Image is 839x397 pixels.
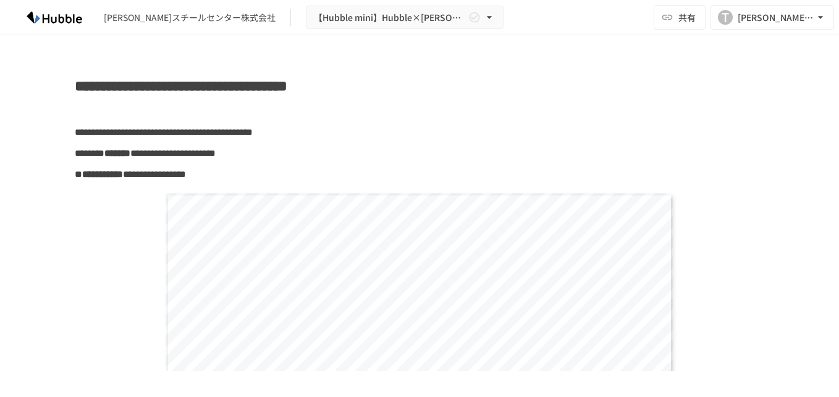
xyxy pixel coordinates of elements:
button: T[PERSON_NAME][EMAIL_ADDRESS][DOMAIN_NAME] [710,5,834,30]
img: HzDRNkGCf7KYO4GfwKnzITak6oVsp5RHeZBEM1dQFiQ [15,7,94,27]
span: 共有 [678,11,696,24]
span: 【Hubble mini】Hubble×[PERSON_NAME]スチールセンター株式会社 [314,10,466,25]
div: [PERSON_NAME][EMAIL_ADDRESS][DOMAIN_NAME] [738,10,814,25]
div: T [718,10,733,25]
div: [PERSON_NAME]スチールセンター株式会社 [104,11,276,24]
button: 共有 [654,5,706,30]
button: 【Hubble mini】Hubble×[PERSON_NAME]スチールセンター株式会社 [306,6,504,30]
